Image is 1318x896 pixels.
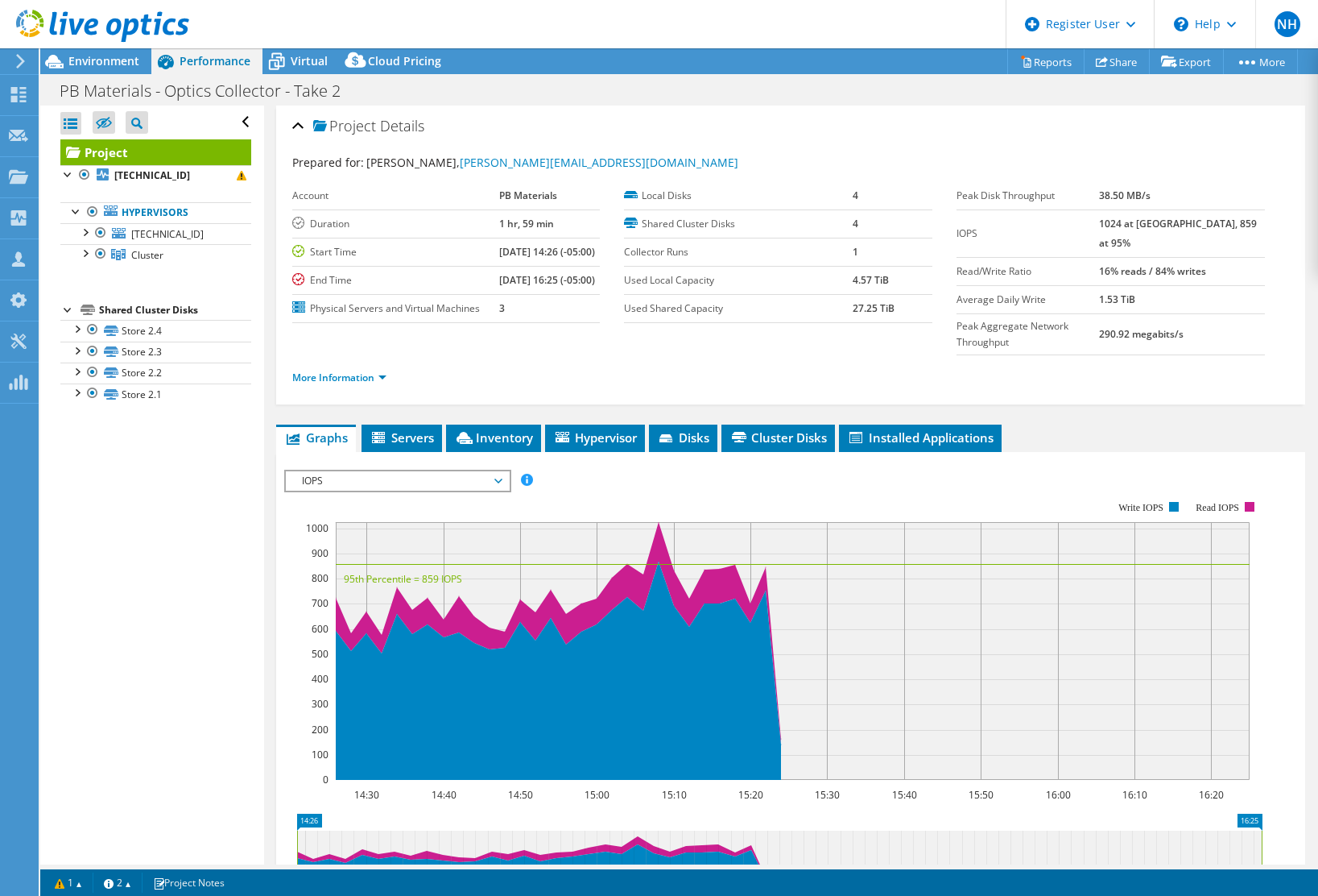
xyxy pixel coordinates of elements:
label: IOPS [956,226,1099,242]
b: 4 [853,217,858,230]
a: [PERSON_NAME][EMAIL_ADDRESS][DOMAIN_NAME] [460,155,738,170]
text: 200 [312,723,328,736]
text: 16:10 [1122,788,1147,802]
span: Details [380,116,424,135]
b: 290.92 megabits/s [1099,327,1184,341]
text: Write IOPS [1118,502,1163,513]
a: Reports [1007,49,1085,74]
label: Start Time [292,244,499,260]
text: 15:50 [968,788,993,802]
b: PB Materials [499,189,557,202]
text: 16:00 [1045,788,1070,802]
span: Graphs [284,429,348,446]
a: Project [60,139,251,165]
a: 2 [93,873,143,893]
text: 600 [312,622,328,636]
span: [TECHNICAL_ID] [131,227,204,241]
b: 4.57 TiB [853,273,889,287]
text: 800 [312,571,328,585]
label: Prepared for: [292,155,364,170]
text: 400 [312,672,328,686]
text: 500 [312,647,328,661]
text: 100 [312,748,328,761]
b: 27.25 TiB [853,301,895,315]
text: 15:30 [814,788,839,802]
text: 15:00 [584,788,609,802]
label: Peak Aggregate Network Throughput [956,318,1099,351]
a: [TECHNICAL_ID] [60,165,251,186]
b: 1 hr, 59 min [499,217,554,230]
text: 16:20 [1198,788,1223,802]
label: End Time [292,272,499,288]
span: Cluster Disks [729,429,827,446]
span: NH [1275,11,1300,37]
b: 1 [853,245,858,259]
div: Shared Cluster Disks [99,301,251,320]
text: 15:40 [891,788,916,802]
text: 1000 [306,521,328,535]
a: Store 2.3 [60,342,251,363]
b: 1.53 TiB [1099,292,1135,306]
text: 95th Percentile = 859 IOPS [344,572,462,586]
b: [DATE] 16:25 (-05:00) [499,273,595,287]
text: 14:40 [431,788,456,802]
a: Hypervisors [60,202,251,223]
b: 38.50 MB/s [1099,189,1151,202]
label: Duration [292,216,499,232]
b: 1024 at [GEOGRAPHIC_DATA], 859 at 95% [1099,217,1257,250]
label: Used Local Capacity [624,272,852,288]
span: Environment [68,53,139,68]
span: [PERSON_NAME], [366,155,738,170]
text: 300 [312,697,328,711]
text: 15:10 [661,788,686,802]
span: Cluster [131,248,163,262]
h1: PB Materials - Optics Collector - Take 2 [52,82,366,100]
b: [TECHNICAL_ID] [114,168,190,182]
b: [DATE] 14:26 (-05:00) [499,245,595,259]
text: 0 [323,773,328,786]
a: Store 2.4 [60,320,251,341]
label: Used Shared Capacity [624,301,852,317]
text: Read IOPS [1196,502,1239,513]
a: More Information [292,371,386,384]
span: Cloud Pricing [368,53,441,68]
text: 14:50 [507,788,532,802]
svg: \n [1174,17,1188,31]
label: Collector Runs [624,244,852,260]
label: Local Disks [624,188,852,204]
b: 4 [853,189,858,202]
label: Physical Servers and Virtual Machines [292,301,499,317]
span: Inventory [454,429,533,446]
b: 16% reads / 84% writes [1099,264,1206,278]
label: Peak Disk Throughput [956,188,1099,204]
span: Hypervisor [553,429,637,446]
a: Share [1084,49,1150,74]
a: Export [1149,49,1224,74]
span: Performance [180,53,250,68]
a: Cluster [60,244,251,265]
a: [TECHNICAL_ID] [60,223,251,244]
span: IOPS [294,471,501,491]
a: 1 [43,873,93,893]
text: 14:30 [353,788,378,802]
span: Installed Applications [847,429,994,446]
a: Store 2.2 [60,363,251,384]
text: 900 [312,546,328,560]
a: Project Notes [142,873,236,893]
b: 3 [499,301,505,315]
a: Store 2.1 [60,384,251,404]
span: Virtual [291,53,328,68]
text: 700 [312,596,328,610]
span: Project [313,118,376,135]
a: More [1223,49,1298,74]
span: Disks [657,429,709,446]
span: Servers [370,429,434,446]
label: Shared Cluster Disks [624,216,852,232]
label: Average Daily Write [956,292,1099,308]
text: 15:20 [738,788,762,802]
label: Account [292,188,499,204]
label: Read/Write Ratio [956,263,1099,280]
